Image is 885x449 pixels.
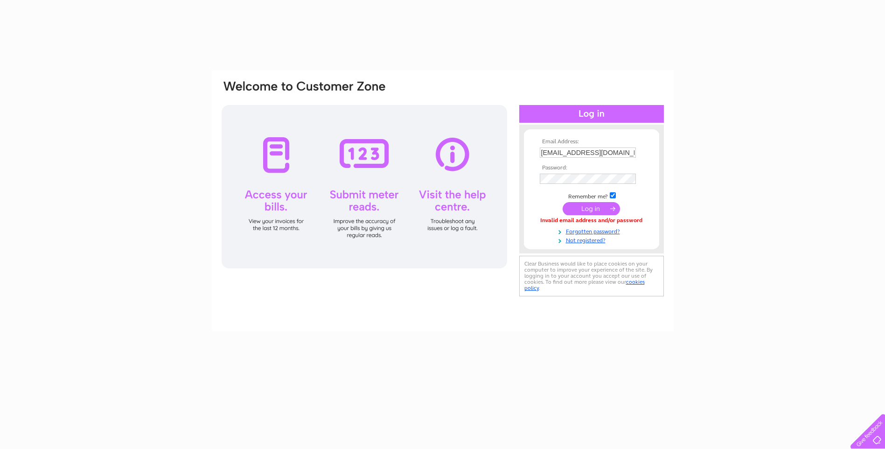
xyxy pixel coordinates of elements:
[537,139,646,145] th: Email Address:
[519,256,664,296] div: Clear Business would like to place cookies on your computer to improve your experience of the sit...
[524,279,645,291] a: cookies policy
[540,217,643,224] div: Invalid email address and/or password
[537,191,646,200] td: Remember me?
[563,202,620,215] input: Submit
[540,235,646,244] a: Not registered?
[540,226,646,235] a: Forgotten password?
[537,165,646,171] th: Password:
